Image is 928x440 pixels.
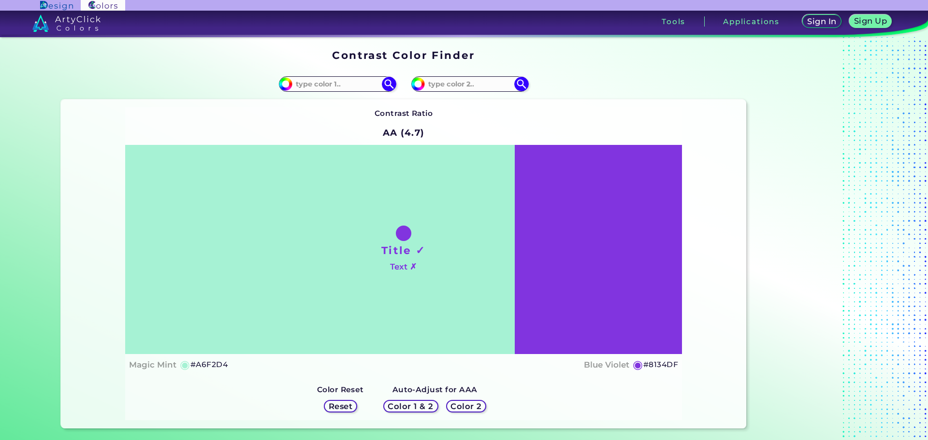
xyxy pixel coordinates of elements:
[425,77,515,90] input: type color 2..
[643,358,678,371] h5: #8134DF
[808,17,836,25] h5: Sign In
[584,358,629,372] h4: Blue Violet
[389,402,433,410] h5: Color 1 & 2
[32,14,101,32] img: logo_artyclick_colors_white.svg
[375,109,433,118] strong: Contrast Ratio
[40,1,72,10] img: ArtyClick Design logo
[378,122,429,143] h2: AA (4.7)
[451,402,481,410] h5: Color 2
[392,385,478,394] strong: Auto-Adjust for AAA
[514,77,529,91] img: icon search
[390,260,417,274] h4: Text ✗
[855,17,887,25] h5: Sign Up
[180,359,190,370] h5: ◉
[723,18,780,25] h3: Applications
[329,402,352,410] h5: Reset
[292,77,382,90] input: type color 1..
[332,48,475,62] h1: Contrast Color Finder
[662,18,685,25] h3: Tools
[850,15,891,28] a: Sign Up
[317,385,364,394] strong: Color Reset
[381,243,426,257] h1: Title ✓
[129,358,176,372] h4: Magic Mint
[382,77,396,91] img: icon search
[190,358,228,371] h5: #A6F2D4
[633,359,643,370] h5: ◉
[802,15,841,28] a: Sign In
